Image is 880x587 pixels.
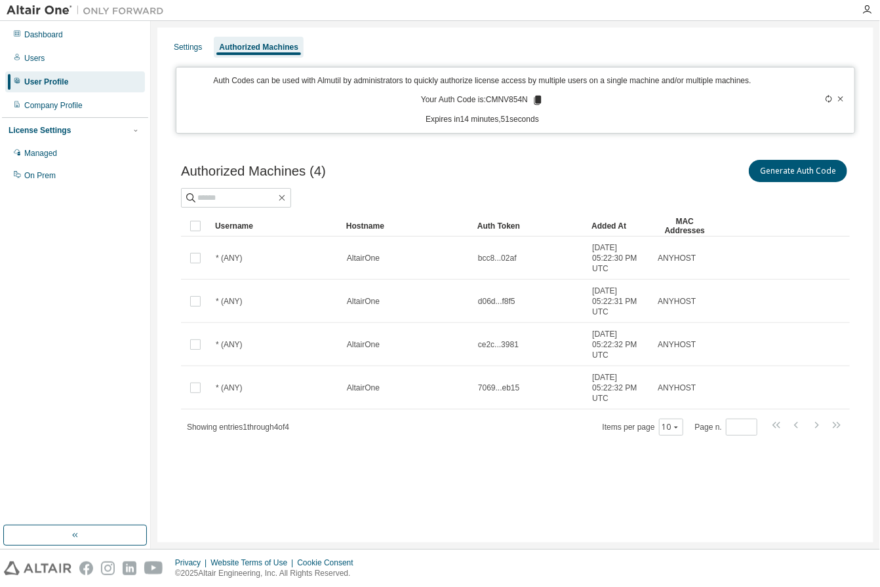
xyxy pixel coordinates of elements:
span: 7069...eb15 [478,383,519,393]
span: * (ANY) [216,339,243,350]
div: Privacy [175,558,210,568]
span: * (ANY) [216,253,243,263]
span: Authorized Machines (4) [181,164,326,179]
div: Dashboard [24,29,63,40]
span: [DATE] 05:22:32 PM UTC [592,329,646,360]
span: ce2c...3981 [478,339,519,350]
span: bcc8...02af [478,253,517,263]
span: ANYHOST [658,383,696,393]
span: [DATE] 05:22:31 PM UTC [592,286,646,317]
p: Your Auth Code is: CMNV854N [421,94,544,106]
img: altair_logo.svg [4,561,71,575]
span: Page n. [695,419,757,436]
span: ANYHOST [658,296,696,307]
span: [DATE] 05:22:32 PM UTC [592,372,646,404]
p: Expires in 14 minutes, 51 seconds [184,114,780,125]
div: User Profile [24,77,68,87]
p: © 2025 Altair Engineering, Inc. All Rights Reserved. [175,568,361,579]
div: Authorized Machines [219,42,298,52]
div: Company Profile [24,100,83,111]
span: AltairOne [347,339,380,350]
span: ANYHOST [658,339,696,350]
img: linkedin.svg [123,561,136,575]
div: Users [24,53,45,64]
span: * (ANY) [216,383,243,393]
div: License Settings [9,125,71,136]
span: AltairOne [347,383,380,393]
img: Altair One [7,4,170,17]
span: Items per page [603,419,683,436]
span: ANYHOST [658,253,696,263]
div: Settings [174,42,202,52]
div: Website Terms of Use [210,558,297,568]
div: Hostname [346,216,467,237]
div: MAC Addresses [657,216,712,237]
img: instagram.svg [101,561,115,575]
button: 10 [662,422,680,432]
div: Username [215,216,336,237]
span: d06d...f8f5 [478,296,515,307]
div: Auth Token [477,216,581,237]
button: Generate Auth Code [749,160,847,182]
span: AltairOne [347,253,380,263]
p: Auth Codes can be used with Almutil by administrators to quickly authorize license access by mult... [184,75,780,86]
span: AltairOne [347,296,380,307]
div: Managed [24,148,57,159]
div: On Prem [24,170,56,181]
img: youtube.svg [144,561,163,575]
span: [DATE] 05:22:30 PM UTC [592,242,646,274]
div: Added At [591,216,647,237]
span: * (ANY) [216,296,243,307]
span: Showing entries 1 through 4 of 4 [187,423,289,432]
div: Cookie Consent [297,558,361,568]
img: facebook.svg [79,561,93,575]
